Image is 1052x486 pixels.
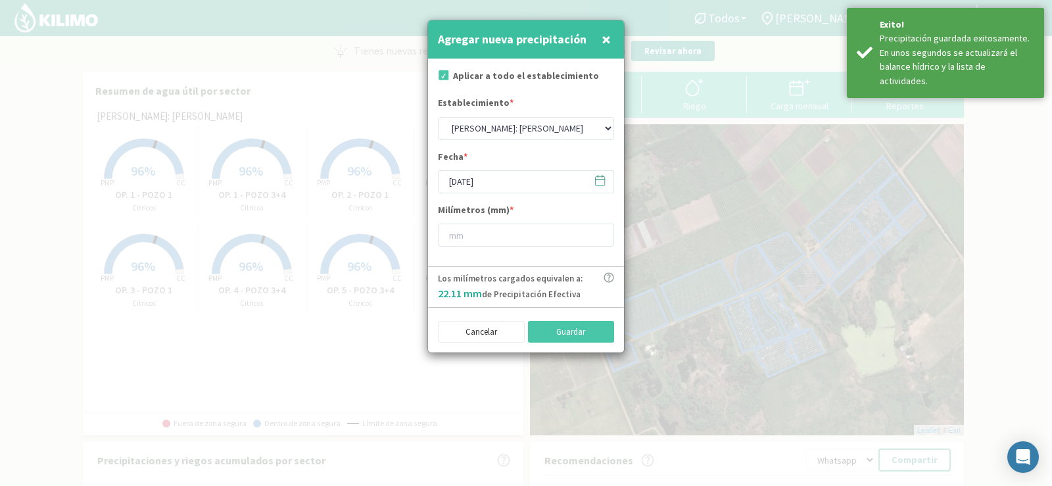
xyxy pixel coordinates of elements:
[598,26,614,53] button: Close
[438,150,467,167] label: Fecha
[438,224,614,247] input: mm
[1007,441,1039,473] div: Open Intercom Messenger
[880,32,1034,88] div: Precipitación guardada exitosamente. En unos segundos se actualizará el balance hídrico y la list...
[438,30,586,49] h4: Agregar nueva precipitación
[438,272,583,301] p: Los milímetros cargados equivalen a: de Precipitación Efectiva
[438,96,514,113] label: Establecimiento
[453,69,599,83] label: Aplicar a todo el establecimiento
[438,321,525,343] button: Cancelar
[528,321,615,343] button: Guardar
[438,287,482,300] span: 22.11 mm
[602,28,611,50] span: ×
[880,18,1034,32] div: Exito!
[438,203,514,220] label: Milímetros (mm)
